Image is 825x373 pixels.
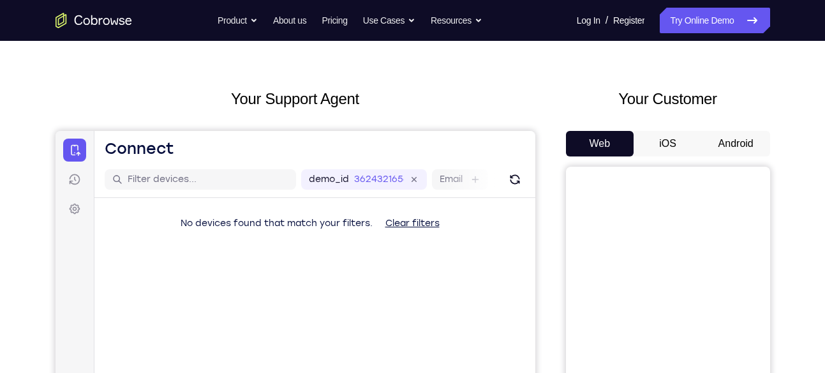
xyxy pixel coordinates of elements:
button: Android [702,131,770,156]
button: Web [566,131,634,156]
h2: Your Customer [566,88,770,110]
a: Try Online Demo [660,8,769,33]
button: Resources [431,8,482,33]
a: Register [613,8,644,33]
button: Product [218,8,258,33]
a: Log In [577,8,600,33]
button: Use Cases [363,8,415,33]
a: Go to the home page [56,13,132,28]
span: / [606,13,608,28]
h2: Your Support Agent [56,88,535,110]
a: Pricing [322,8,347,33]
button: iOS [634,131,702,156]
a: About us [273,8,306,33]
